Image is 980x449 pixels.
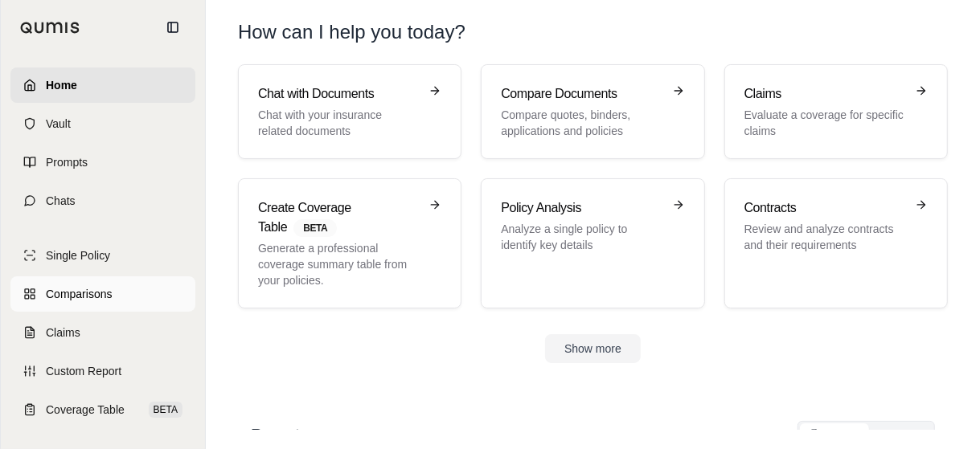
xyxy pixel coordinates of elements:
[800,423,869,446] button: Reports
[10,392,195,427] a: Coverage TableBETA
[46,325,80,341] span: Claims
[149,402,182,418] span: BETA
[501,198,662,218] h3: Policy Analysis
[724,64,948,159] a: ClaimsEvaluate a coverage for specific claims
[258,198,419,237] h3: Create Coverage Table
[501,84,662,104] h3: Compare Documents
[238,19,948,45] h1: How can I help you today?
[46,116,71,132] span: Vault
[10,353,195,389] a: Custom Report
[46,154,88,170] span: Prompts
[810,428,859,441] div: Reports
[882,428,923,441] div: Chats
[501,107,662,139] p: Compare quotes, binders, applications and policies
[10,238,195,273] a: Single Policy
[481,64,704,159] a: Compare DocumentsCompare quotes, binders, applications and policies
[744,221,905,253] p: Review and analyze contracts and their requirements
[872,423,933,446] button: Chats
[46,247,110,263] span: Single Policy
[46,193,76,209] span: Chats
[46,402,125,418] span: Coverage Table
[10,67,195,103] a: Home
[545,334,641,363] button: Show more
[238,64,461,159] a: Chat with DocumentsChat with your insurance related documents
[46,286,112,302] span: Comparisons
[20,22,80,34] img: Qumis Logo
[160,14,186,40] button: Collapse sidebar
[10,106,195,141] a: Vault
[258,240,419,288] p: Generate a professional coverage summary table from your policies.
[744,198,905,218] h3: Contracts
[238,178,461,308] a: Create Coverage TableBETAGenerate a professional coverage summary table from your policies.
[10,315,195,350] a: Claims
[10,183,195,218] a: Chats
[251,423,299,446] h2: Recent
[46,77,77,93] span: Home
[258,84,419,104] h3: Chat with Documents
[258,107,419,139] p: Chat with your insurance related documents
[10,145,195,180] a: Prompts
[744,84,905,104] h3: Claims
[724,178,948,308] a: ContractsReview and analyze contracts and their requirements
[46,363,121,379] span: Custom Report
[501,221,662,253] p: Analyze a single policy to identify key details
[481,178,704,308] a: Policy AnalysisAnalyze a single policy to identify key details
[10,276,195,312] a: Comparisons
[293,219,337,237] span: BETA
[744,107,905,139] p: Evaluate a coverage for specific claims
